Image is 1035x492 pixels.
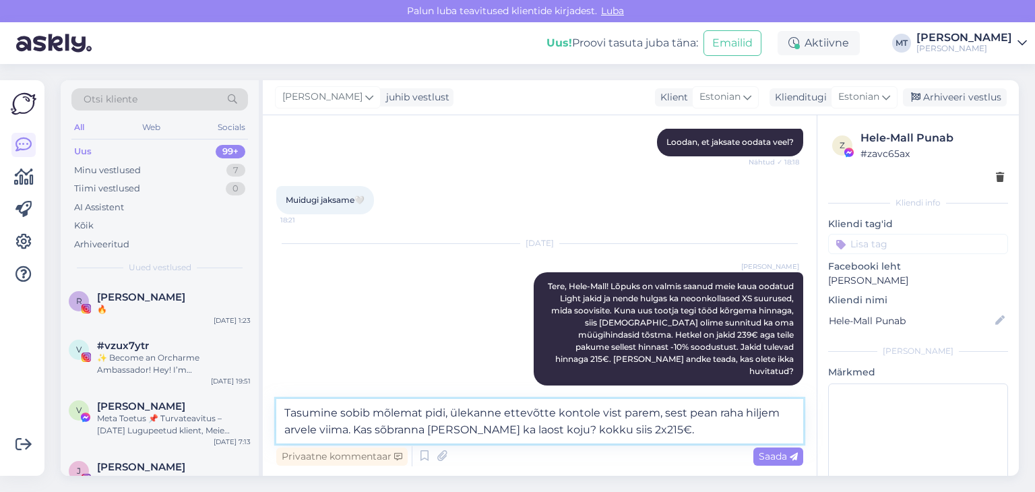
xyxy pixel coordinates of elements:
[97,461,185,473] span: Janine
[840,140,845,150] span: z
[916,43,1012,54] div: [PERSON_NAME]
[828,274,1008,288] p: [PERSON_NAME]
[226,182,245,195] div: 0
[97,340,149,352] span: #vzux7ytr
[215,119,248,136] div: Socials
[666,137,794,147] span: Loodan, et jaksate oodata veel?
[216,145,245,158] div: 99+
[838,90,879,104] span: Estonian
[828,365,1008,379] p: Märkmed
[699,90,741,104] span: Estonian
[129,262,191,274] span: Uued vestlused
[860,130,1004,146] div: Hele-Mall Punab
[860,146,1004,161] div: # zavc65ax
[828,345,1008,357] div: [PERSON_NAME]
[770,90,827,104] div: Klienditugi
[76,405,82,415] span: V
[829,313,993,328] input: Lisa nimi
[546,36,572,49] b: Uus!
[77,466,81,476] span: J
[828,259,1008,274] p: Facebooki leht
[381,90,449,104] div: juhib vestlust
[703,30,761,56] button: Emailid
[828,293,1008,307] p: Kliendi nimi
[828,197,1008,209] div: Kliendi info
[749,157,799,167] span: Nähtud ✓ 18:18
[282,90,363,104] span: [PERSON_NAME]
[84,92,137,106] span: Otsi kliente
[276,237,803,249] div: [DATE]
[892,34,911,53] div: MT
[778,31,860,55] div: Aktiivne
[74,201,124,214] div: AI Assistent
[97,303,251,315] div: 🔥
[597,5,628,17] span: Luba
[828,234,1008,254] input: Lisa tag
[76,296,82,306] span: R
[903,88,1007,106] div: Arhiveeri vestlus
[139,119,163,136] div: Web
[76,344,82,355] span: v
[226,164,245,177] div: 7
[211,376,251,386] div: [DATE] 19:51
[74,219,94,233] div: Kõik
[548,281,796,376] span: Tere, Hele-Mall! Lõpuks on valmis saanud meie kaua oodatud Light jakid ja nende hulgas ka neoonko...
[286,195,365,205] span: Muidugi jaksame🤍
[276,399,803,443] textarea: Tasumine sobib mõlemat pidi, ülekanne ettevõtte kontole vist parem, sest pean raha hiljem arvele ...
[74,238,129,251] div: Arhiveeritud
[11,91,36,117] img: Askly Logo
[71,119,87,136] div: All
[97,400,185,412] span: Viviana Marioly Cuellar Chilo
[97,352,251,376] div: ✨ Become an Orcharme Ambassador! Hey! I’m [PERSON_NAME] from Orcharme 👋 – the eyewear brand made ...
[74,145,92,158] div: Uus
[214,315,251,326] div: [DATE] 1:23
[655,90,688,104] div: Klient
[280,215,331,225] span: 18:21
[741,262,799,272] span: [PERSON_NAME]
[214,437,251,447] div: [DATE] 7:13
[74,164,141,177] div: Minu vestlused
[916,32,1027,54] a: [PERSON_NAME][PERSON_NAME]
[97,291,185,303] span: Romain Carrera
[916,32,1012,43] div: [PERSON_NAME]
[276,448,408,466] div: Privaatne kommentaar
[74,182,140,195] div: Tiimi vestlused
[546,35,698,51] div: Proovi tasuta juba täna:
[759,450,798,462] span: Saada
[828,217,1008,231] p: Kliendi tag'id
[97,412,251,437] div: Meta Toetus 📌 Turvateavitus – [DATE] Lugupeetud klient, Meie süsteem on registreerinud tegevusi, ...
[747,386,799,396] span: Nähtud ✓ 22:31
